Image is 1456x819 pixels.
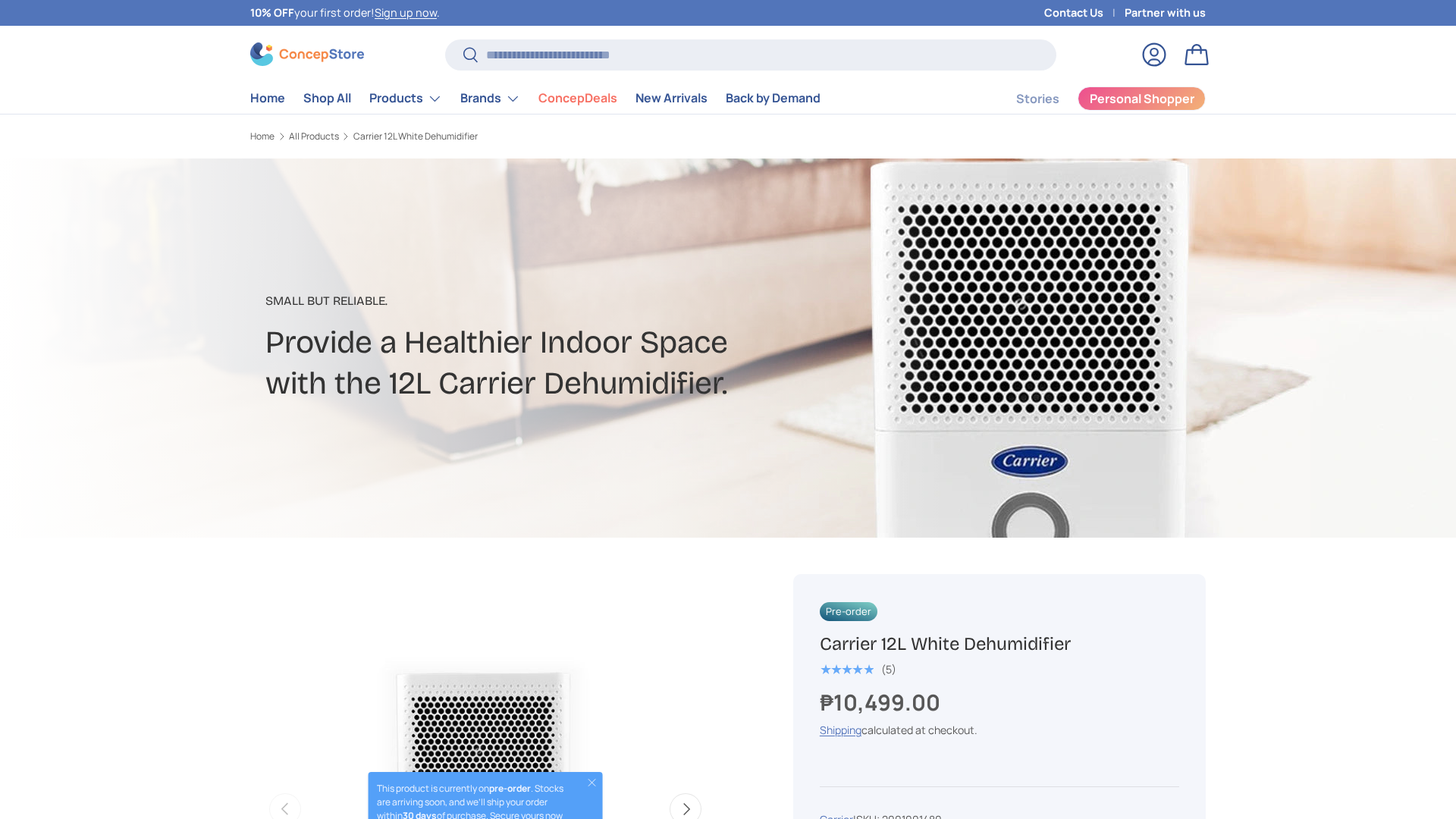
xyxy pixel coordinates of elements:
span: Pre-order [820,602,877,621]
a: 5.0 out of 5.0 stars (5) [820,660,896,676]
a: Shop All [303,83,351,113]
summary: Products [360,83,451,114]
a: Sign up now [375,5,437,20]
a: Carrier 12L White Dehumidifier [353,132,478,141]
nav: Secondary [980,83,1206,114]
a: Back by Demand [726,83,821,113]
a: Partner with us [1125,5,1206,21]
span: ★★★★★ [820,662,874,677]
nav: Primary [250,83,821,114]
a: Shipping [820,723,861,737]
strong: ₱10,499.00 [820,687,944,717]
a: Home [250,83,285,113]
a: Contact Us [1044,5,1125,21]
div: (5) [881,664,896,675]
div: calculated at checkout. [820,722,1179,738]
strong: 10% OFF [250,5,294,20]
div: 5.0 out of 5.0 stars [820,663,874,676]
a: Stories [1016,84,1059,114]
a: New Arrivals [635,83,708,113]
a: Brands [460,83,520,114]
p: Small But Reliable. [265,292,848,310]
summary: Brands [451,83,529,114]
p: your first order! . [250,5,440,21]
a: All Products [289,132,339,141]
a: ConcepDeals [538,83,617,113]
strong: pre-order [489,782,531,795]
a: Home [250,132,275,141]
a: Products [369,83,442,114]
a: Personal Shopper [1078,86,1206,111]
h2: Provide a Healthier Indoor Space with the 12L Carrier Dehumidifier. [265,322,848,404]
h1: Carrier 12L White Dehumidifier [820,632,1179,656]
nav: Breadcrumbs [250,130,757,143]
span: Personal Shopper [1090,93,1194,105]
img: ConcepStore [250,42,364,66]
